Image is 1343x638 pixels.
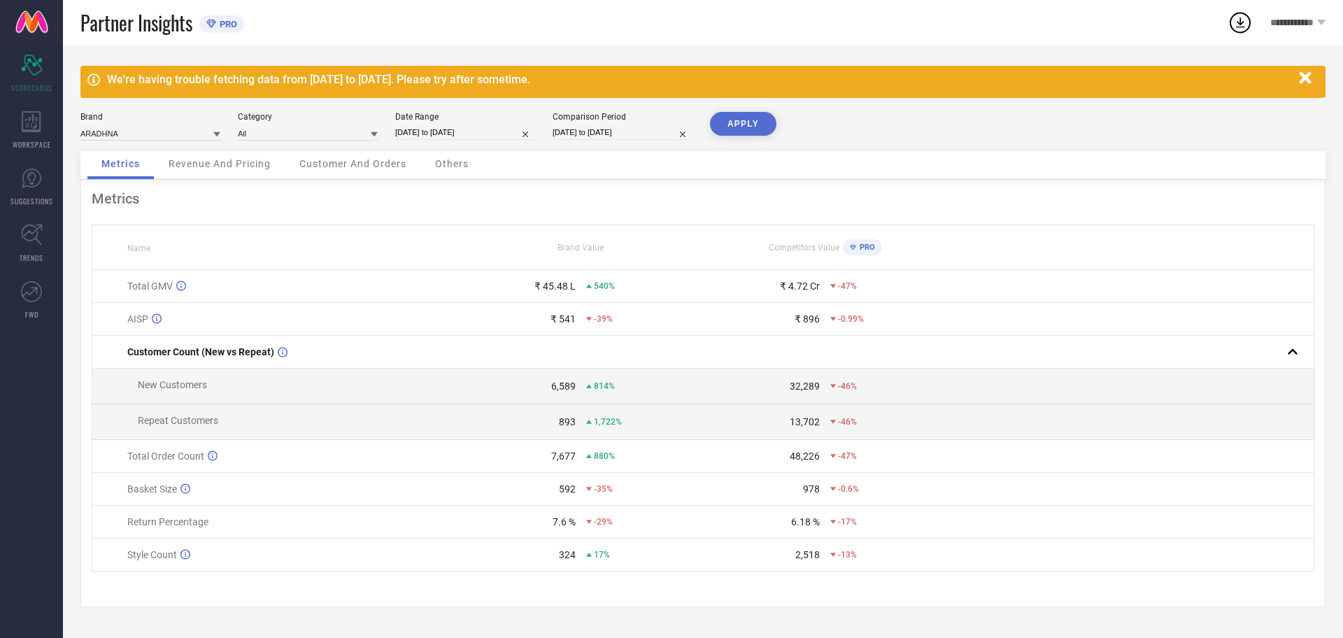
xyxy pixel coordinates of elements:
div: Open download list [1228,10,1253,35]
span: -46% [838,417,857,427]
span: -0.6% [838,484,859,494]
span: PRO [856,243,875,252]
span: Total Order Count [127,451,204,462]
span: 1,722% [594,417,622,427]
span: -39% [594,314,613,324]
div: We're having trouble fetching data from [DATE] to [DATE]. Please try after sometime. [107,73,1292,86]
div: 6.18 % [791,516,820,527]
div: 7.6 % [553,516,576,527]
span: Partner Insights [80,8,192,37]
span: 880% [594,451,615,461]
span: Repeat Customers [138,415,218,426]
span: SUGGESTIONS [10,196,53,206]
button: APPLY [710,112,776,136]
div: ₹ 541 [550,313,576,325]
input: Select date range [395,125,535,140]
span: -47% [838,281,857,291]
div: Category [238,112,378,122]
span: Metrics [101,158,140,169]
span: Total GMV [127,281,173,292]
div: Metrics [92,190,1314,207]
span: FWD [25,309,38,320]
div: 592 [559,483,576,495]
div: 324 [559,549,576,560]
span: Customer Count (New vs Repeat) [127,346,274,357]
span: Competitors Value [769,243,839,253]
span: TRENDS [20,253,43,263]
div: 13,702 [790,416,820,427]
div: ₹ 4.72 Cr [780,281,820,292]
span: 814% [594,381,615,391]
div: ₹ 896 [795,313,820,325]
input: Select comparison period [553,125,692,140]
span: 17% [594,550,610,560]
span: -13% [838,550,857,560]
span: WORKSPACE [13,139,51,150]
span: PRO [216,19,237,29]
div: 48,226 [790,451,820,462]
span: -47% [838,451,857,461]
span: New Customers [138,379,207,390]
span: -17% [838,517,857,527]
span: Revenue And Pricing [169,158,271,169]
div: Brand [80,112,220,122]
div: Date Range [395,112,535,122]
span: Return Percentage [127,516,208,527]
span: Others [435,158,469,169]
span: 540% [594,281,615,291]
span: -46% [838,381,857,391]
div: 7,677 [551,451,576,462]
span: -29% [594,517,613,527]
div: 893 [559,416,576,427]
span: SCORECARDS [11,83,52,93]
span: AISP [127,313,148,325]
span: -35% [594,484,613,494]
span: Brand Value [557,243,604,253]
span: Basket Size [127,483,177,495]
span: Customer And Orders [299,158,406,169]
div: 6,589 [551,381,576,392]
div: 32,289 [790,381,820,392]
span: Name [127,243,150,253]
span: -0.99% [838,314,864,324]
div: 2,518 [795,549,820,560]
div: 978 [803,483,820,495]
span: Style Count [127,549,177,560]
div: Comparison Period [553,112,692,122]
div: ₹ 45.48 L [534,281,576,292]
